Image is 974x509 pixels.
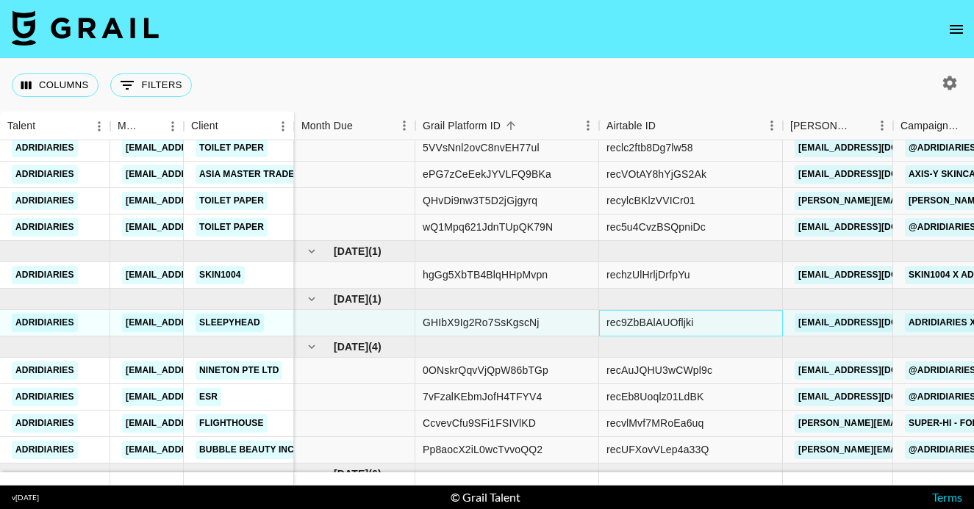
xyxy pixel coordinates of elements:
div: GHIbX9Ig2Ro7SsKgscNj [423,315,540,330]
button: Sort [141,116,162,137]
div: Talent [7,112,35,140]
button: open drawer [942,15,971,44]
div: recylcBKlzVVICr01 [606,193,695,208]
a: adridiaries [12,388,78,406]
span: ( 1 ) [368,292,382,306]
button: Sort [218,116,239,137]
button: hide children [301,289,322,309]
a: [EMAIL_ADDRESS][DOMAIN_NAME] [122,139,287,157]
div: Airtable ID [606,112,656,140]
div: rechzUlHrljDrfpYu [606,267,690,282]
a: [EMAIL_ADDRESS][DOMAIN_NAME] [122,441,287,459]
div: Campaign (Type) [900,112,961,140]
button: Menu [577,115,599,137]
div: recUFXovVLep4a33Q [606,442,709,457]
a: [EMAIL_ADDRESS][DOMAIN_NAME] [795,361,959,380]
div: © Grail Talent [451,490,520,505]
button: Menu [761,115,783,137]
div: rec5u4CvzBSQpniDc [606,220,706,234]
button: Sort [851,115,871,136]
a: [EMAIL_ADDRESS][DOMAIN_NAME] [795,218,959,237]
div: 7vFzalKEbmJofH4TFYV4 [423,389,542,404]
span: [DATE] [334,339,368,354]
div: hgGg5XbTB4BlqHHpMvpn [423,267,548,282]
a: adridiaries [12,218,78,237]
div: v [DATE] [12,493,39,502]
a: [EMAIL_ADDRESS][DOMAIN_NAME] [795,388,959,406]
a: [EMAIL_ADDRESS][DOMAIN_NAME] [122,361,287,380]
span: ( 4 ) [368,339,382,354]
a: adridiaries [12,266,78,284]
a: [EMAIL_ADDRESS][DOMAIN_NAME] [795,266,959,284]
div: Manager [110,112,184,140]
button: Menu [393,115,415,137]
a: Terms [932,490,962,504]
a: [EMAIL_ADDRESS][DOMAIN_NAME] [795,165,959,184]
a: [EMAIL_ADDRESS][DOMAIN_NAME] [122,314,287,332]
div: recAuJQHU3wCWpl9c [606,363,712,378]
a: Bubble Beauty Inc [196,441,298,459]
div: CcvevCfu9SFi1FSIVlKD [423,416,536,430]
div: Grail Platform ID [423,112,501,140]
a: adridiaries [12,314,78,332]
span: [DATE] [334,292,368,306]
a: Flighthouse [196,414,268,433]
button: hide children [301,336,322,357]
div: rec9ZbBAlAUOfljki [606,315,693,330]
a: adridiaries [12,414,78,433]
div: ePG7zCeEekJYVLFQ9BKa [423,167,551,181]
a: Toilet Paper [196,192,268,210]
button: Sort [353,115,373,136]
a: SKIN1004 [196,266,245,284]
a: [EMAIL_ADDRESS][DOMAIN_NAME] [122,165,287,184]
button: Sort [656,115,676,136]
button: hide children [301,463,322,484]
a: Toilet Paper [196,139,268,157]
div: recvlMvf7MRoEa6uq [606,416,704,430]
a: [EMAIL_ADDRESS][DOMAIN_NAME] [122,388,287,406]
div: 5VVsNnl2ovC8nvEH77ul [423,140,540,155]
a: [EMAIL_ADDRESS][DOMAIN_NAME] [122,192,287,210]
button: Sort [501,115,521,136]
a: [EMAIL_ADDRESS][DOMAIN_NAME] [795,139,959,157]
div: recEb8Uoqlz01LdBK [606,389,704,404]
div: Grail Platform ID [415,112,599,140]
div: Client [191,112,218,140]
span: ( 6 ) [368,466,382,481]
button: Menu [88,115,110,137]
div: QHvDi9nw3T5D2jGjgyrq [423,193,537,208]
a: Asia Master Trade Co., Ltd. [196,165,341,184]
a: adridiaries [12,441,78,459]
a: [EMAIL_ADDRESS][DOMAIN_NAME] [795,314,959,332]
a: adridiaries [12,192,78,210]
button: Menu [871,115,893,137]
a: adridiaries [12,165,78,184]
a: [EMAIL_ADDRESS][DOMAIN_NAME] [122,414,287,433]
span: [DATE] [334,466,368,481]
a: adridiaries [12,361,78,380]
button: Menu [272,115,294,137]
div: Month Due [294,112,415,140]
button: Select columns [12,73,99,97]
div: Manager [118,112,141,140]
a: Sleepyhead [196,314,264,332]
a: Nineton Pte Ltd [196,361,282,380]
a: [EMAIL_ADDRESS][DOMAIN_NAME] [122,266,287,284]
button: Show filters [110,73,192,97]
button: Sort [35,116,56,137]
button: Menu [162,115,184,137]
div: wQ1Mpq621JdnTUpQK79N [423,220,553,234]
span: [DATE] [334,244,368,259]
div: Pp8aocX2iL0wcTvvoQQ2 [423,442,542,457]
a: adridiaries [12,139,78,157]
img: Grail Talent [12,10,159,46]
span: ( 1 ) [368,244,382,259]
div: recVOtAY8hYjGS2Ak [606,167,706,181]
a: Toilet Paper [196,218,268,237]
div: Airtable ID [599,112,783,140]
div: Client [184,112,294,140]
a: [EMAIL_ADDRESS][DOMAIN_NAME] [122,218,287,237]
button: hide children [301,241,322,261]
div: reclc2ftb8Dg7lw58 [606,140,693,155]
div: 0ONskrQqvVjQpW86bTGp [423,363,548,378]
